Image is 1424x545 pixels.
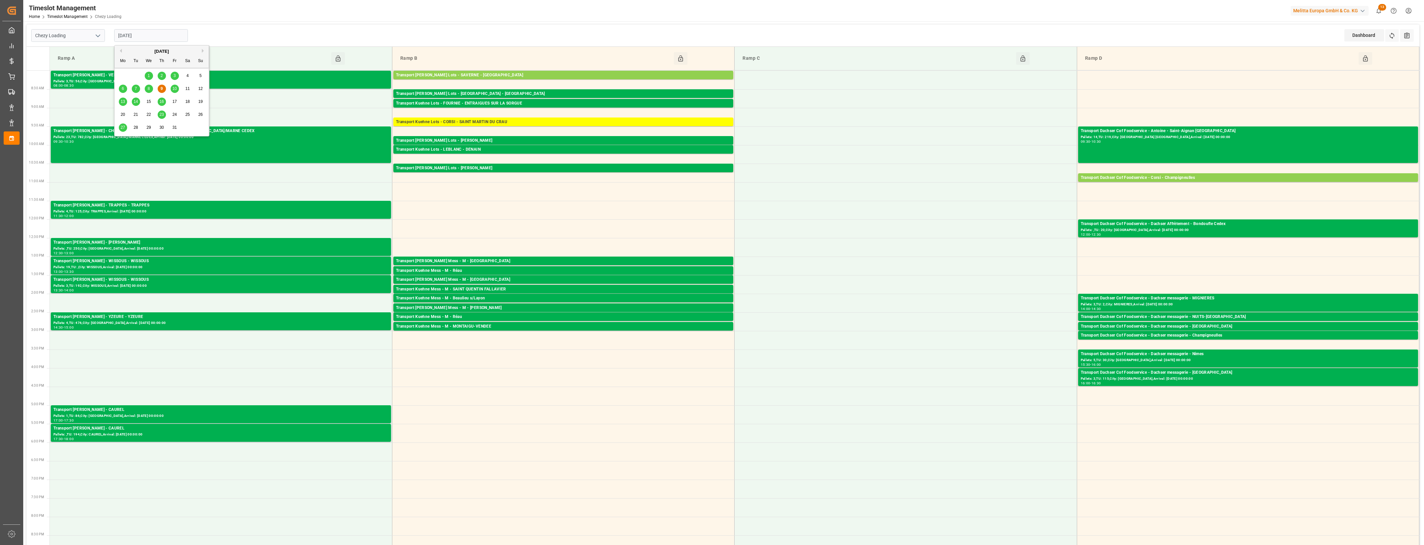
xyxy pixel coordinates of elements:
div: - [1090,382,1091,385]
div: Pallets: 1,TU: 86,City: [GEOGRAPHIC_DATA],Arrival: [DATE] 00:00:00 [53,413,388,419]
span: 21 [133,112,138,117]
div: Transport [PERSON_NAME] Lots - [PERSON_NAME] [396,137,731,144]
div: 17:00 [53,419,63,422]
div: Pallets: ,TU: 34,City: [GEOGRAPHIC_DATA],Arrival: [DATE] 00:00:00 [396,265,731,270]
div: Choose Saturday, October 25th, 2025 [184,111,192,119]
span: 3:30 PM [31,347,44,350]
div: Choose Monday, October 6th, 2025 [119,85,127,93]
div: Choose Tuesday, October 14th, 2025 [132,98,140,106]
span: 9:30 AM [31,123,44,127]
div: Timeslot Management [29,3,121,13]
div: 13:30 [64,270,74,273]
div: 16:30 [1091,382,1101,385]
div: Mo [119,57,127,65]
div: Pallets: 4,TU: 476,City: [GEOGRAPHIC_DATA],Arrival: [DATE] 00:00:00 [53,320,388,326]
span: 13 [1378,4,1386,11]
div: Transport Dachser Cof Foodservice - Antoine - Saint-Aignan [GEOGRAPHIC_DATA] [1081,128,1415,134]
div: Choose Monday, October 13th, 2025 [119,98,127,106]
div: - [63,270,64,273]
span: 5 [199,73,202,78]
div: Transport [PERSON_NAME] - [PERSON_NAME] [53,239,388,246]
div: Transport Dachser Cof Foodservice - Dachser messagerie - NUITS-[GEOGRAPHIC_DATA] [1081,314,1415,320]
div: Transport Kuehne Mess - M - MONTAIGU-VENDEE [396,323,731,330]
div: Pallets: 3,TU: 56,City: [GEOGRAPHIC_DATA],Arrival: [DATE] 00:00:00 [53,79,388,84]
span: 8:30 PM [31,532,44,536]
div: Transport [PERSON_NAME] - TRAPPES - TRAPPES [53,202,388,209]
div: Th [158,57,166,65]
div: Transport [PERSON_NAME] Mess - M - [PERSON_NAME] [396,305,731,311]
span: 22 [146,112,151,117]
div: 10:30 [64,140,74,143]
div: Choose Saturday, October 4th, 2025 [184,72,192,80]
div: - [1090,140,1091,143]
span: 10:00 AM [29,142,44,146]
span: 12:00 PM [29,216,44,220]
div: - [63,419,64,422]
div: Choose Tuesday, October 21st, 2025 [132,111,140,119]
div: 14:30 [53,326,63,329]
div: Transport [PERSON_NAME] Lots - [PERSON_NAME] [396,165,731,172]
div: Ramp D [1082,52,1359,65]
div: 14:30 [1091,307,1101,310]
div: Pallets: 1,TU: ,City: [GEOGRAPHIC_DATA]-[GEOGRAPHIC_DATA],Arrival: [DATE] 00:00:00 [396,330,731,336]
span: 2 [161,73,163,78]
span: 1:30 PM [31,272,44,276]
div: 17:30 [64,419,74,422]
a: Timeslot Management [47,14,88,19]
span: 28 [133,125,138,130]
div: 09:30 [53,140,63,143]
div: Transport Dachser Cof Foodservice - Dachser Affrètement - Bondoufle Cedex [1081,221,1415,227]
span: 11:30 AM [29,198,44,201]
div: - [63,437,64,440]
span: 7 [135,86,137,91]
span: 17 [172,99,177,104]
div: [DATE] [115,48,209,55]
div: Pallets: 1,TU: 23,City: [GEOGRAPHIC_DATA],Arrival: [DATE] 00:00:00 [1081,330,1415,336]
span: 5:30 PM [31,421,44,425]
div: Pallets: 1,TU: 63,City: [GEOGRAPHIC_DATA],Arrival: [DATE] 00:00:00 [1081,339,1415,345]
div: Choose Monday, October 20th, 2025 [119,111,127,119]
input: DD-MM-YYYY [114,29,188,42]
div: Transport Kuehne Mess - M - Réau [396,314,731,320]
div: Transport [PERSON_NAME] Mess - M - [GEOGRAPHIC_DATA] [396,258,731,265]
div: Choose Friday, October 10th, 2025 [171,85,179,93]
span: 9:00 AM [31,105,44,109]
div: Pallets: ,TU: 114,City: [GEOGRAPHIC_DATA],Arrival: [DATE] 00:00:00 [396,311,731,317]
div: Pallets: ,TU: 106,City: [GEOGRAPHIC_DATA],Arrival: [DATE] 00:00:00 [396,172,731,177]
div: Su [197,57,205,65]
div: month 2025-10 [117,69,207,134]
div: Transport Kuehne Lots - LEBLANC - DENAIN [396,146,731,153]
span: 26 [198,112,202,117]
div: Pallets: 2,TU: 26,City: NUITS-[GEOGRAPHIC_DATA],Arrival: [DATE] 00:00:00 [1081,320,1415,326]
div: Choose Thursday, October 16th, 2025 [158,98,166,106]
div: Choose Wednesday, October 29th, 2025 [145,123,153,132]
div: 12:30 [1091,233,1101,236]
div: Pallets: ,TU: 187,City: [GEOGRAPHIC_DATA],Arrival: [DATE] 00:00:00 [396,79,731,84]
div: Choose Thursday, October 2nd, 2025 [158,72,166,80]
div: - [63,252,64,255]
span: 7:00 PM [31,477,44,480]
div: Choose Saturday, October 18th, 2025 [184,98,192,106]
div: Transport Dachser Cof Foodservice - Dachser messagerie - MIGNIERES [1081,295,1415,302]
div: 11:30 [53,214,63,217]
div: 12:00 [1081,233,1090,236]
div: - [1090,307,1091,310]
span: 4:00 PM [31,365,44,369]
div: Melitta Europa GmbH & Co. KG [1291,6,1369,16]
div: Ramp A [55,52,331,65]
div: Transport Dachser Cof Foodservice - Dachser messagerie - [GEOGRAPHIC_DATA] [1081,369,1415,376]
span: 29 [146,125,151,130]
div: Choose Saturday, October 11th, 2025 [184,85,192,93]
div: Ramp C [740,52,1016,65]
input: Type to search/select [31,29,105,42]
span: 10 [172,86,177,91]
div: Pallets: 19,TU: ,City: WISSOUS,Arrival: [DATE] 00:00:00 [53,265,388,270]
button: show 13 new notifications [1371,3,1386,18]
div: Choose Sunday, October 12th, 2025 [197,85,205,93]
div: 08:00 [53,84,63,87]
span: 2:00 PM [31,291,44,294]
div: Choose Wednesday, October 1st, 2025 [145,72,153,80]
span: 4 [187,73,189,78]
div: Pallets: 1,TU: 80,City: ENTRAIGUES SUR LA SORGUE,Arrival: [DATE] 00:00:00 [396,107,731,113]
div: Pallets: ,TU: 359,City: [GEOGRAPHIC_DATA],Arrival: [DATE] 00:00:00 [396,153,731,159]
